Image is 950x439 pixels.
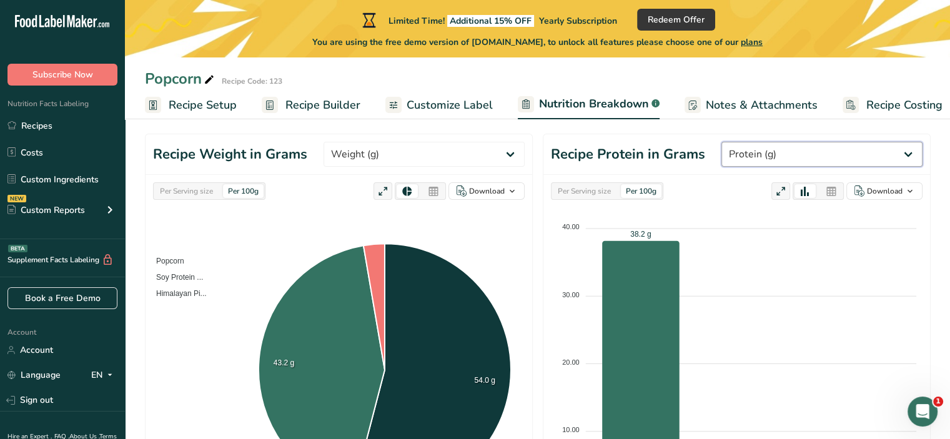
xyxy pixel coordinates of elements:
[32,68,93,81] span: Subscribe Now
[469,185,505,197] div: Download
[26,220,101,234] span: Search for help
[12,168,237,202] div: Send us a message
[125,324,187,374] button: Help
[7,287,117,309] a: Book a Free Demo
[518,90,660,120] a: Nutrition Breakdown
[933,397,943,407] span: 1
[562,358,580,366] tspan: 20.00
[222,76,282,87] div: Recipe Code: 123
[843,91,943,119] a: Recipe Costing
[187,324,250,374] button: News
[685,91,818,119] a: Notes & Attachments
[26,272,209,298] div: How to Print Your Labels & Choose the Right Printer
[447,15,534,27] span: Additional 15% OFF
[18,303,232,340] div: How Subscription Upgrades Work on [DOMAIN_NAME]
[551,144,705,165] h1: Recipe Protein in Grams
[7,64,117,86] button: Subscribe Now
[17,355,45,364] span: Home
[867,185,903,197] div: Download
[147,257,184,265] span: Popcorn
[26,308,209,335] div: How Subscription Upgrades Work on [DOMAIN_NAME]
[62,324,125,374] button: Messages
[285,97,360,114] span: Recipe Builder
[539,96,649,112] span: Nutrition Breakdown
[215,20,237,42] div: Close
[8,245,27,252] div: BETA
[26,179,209,192] div: Send us a message
[648,13,705,26] span: Redeem Offer
[539,15,617,27] span: Yearly Subscription
[385,91,493,119] a: Customize Label
[637,9,715,31] button: Redeem Offer
[147,289,207,298] span: Himalayan Pi...
[145,67,217,90] div: Popcorn
[25,28,109,39] img: logo
[908,397,938,427] iframe: Intercom live chat
[562,291,580,298] tspan: 30.00
[146,355,166,364] span: Help
[155,184,218,198] div: Per Serving size
[448,182,525,200] button: Download
[207,355,230,364] span: News
[26,249,209,262] div: Hire an Expert Services
[7,204,85,217] div: Custom Reports
[145,91,237,119] a: Recipe Setup
[312,36,763,49] span: You are using the free demo version of [DOMAIN_NAME], to unlock all features please choose one of...
[153,144,307,165] h1: Recipe Weight in Grams
[706,97,818,114] span: Notes & Attachments
[223,184,264,198] div: Per 100g
[407,97,493,114] span: Customize Label
[553,184,616,198] div: Per Serving size
[18,244,232,267] div: Hire an Expert Services
[25,89,225,131] p: Hi [PERSON_NAME] 👋
[846,182,923,200] button: Download
[562,223,580,230] tspan: 40.00
[134,20,159,45] img: Profile image for Reem
[741,36,763,48] span: plans
[157,20,182,45] img: Profile image for Rachelle
[91,368,117,383] div: EN
[866,97,943,114] span: Recipe Costing
[7,364,61,386] a: Language
[18,267,232,303] div: How to Print Your Labels & Choose the Right Printer
[72,355,116,364] span: Messages
[7,195,26,202] div: NEW
[562,426,580,433] tspan: 10.00
[262,91,360,119] a: Recipe Builder
[169,97,237,114] span: Recipe Setup
[181,20,206,45] img: Profile image for Rana
[147,273,203,282] span: Soy Protein ...
[621,184,661,198] div: Per 100g
[18,214,232,239] button: Search for help
[360,12,617,27] div: Limited Time!
[25,131,225,152] p: How can we help?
